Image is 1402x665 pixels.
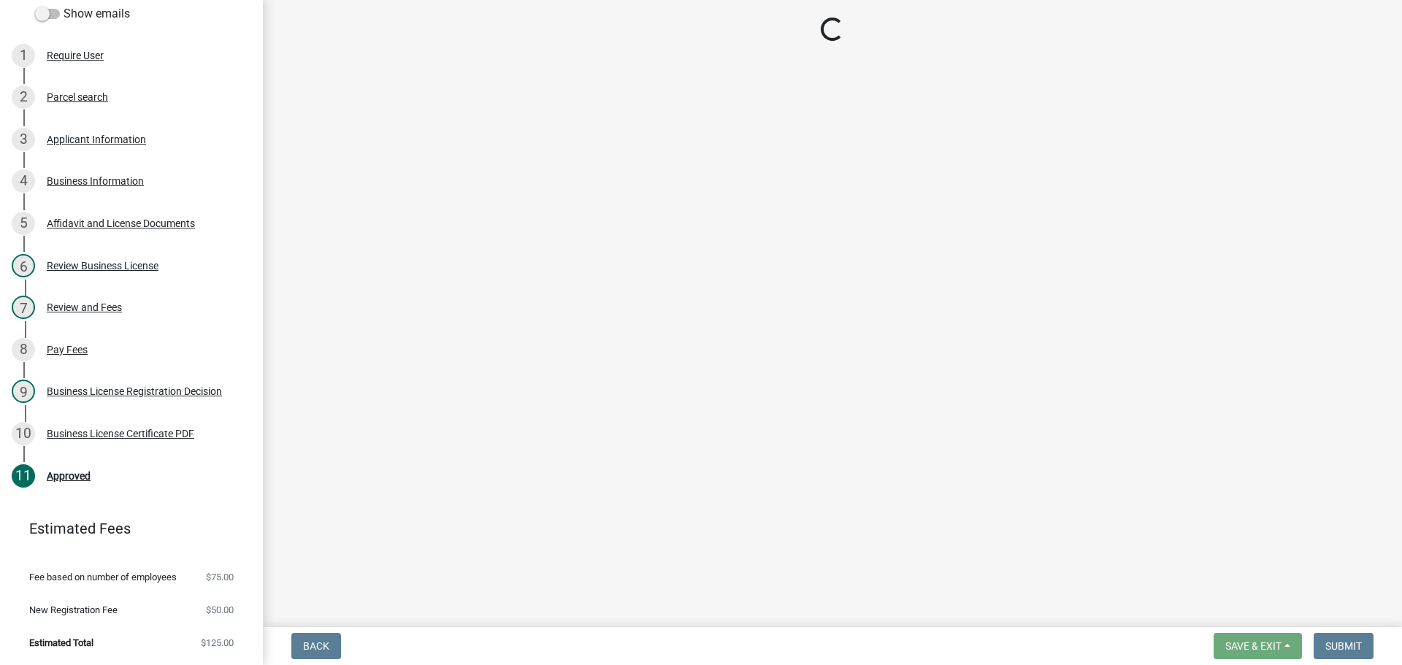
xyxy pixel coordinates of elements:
[1314,633,1374,659] button: Submit
[12,254,35,277] div: 6
[206,572,234,582] span: $75.00
[47,50,104,61] div: Require User
[47,176,144,186] div: Business Information
[12,338,35,361] div: 8
[12,380,35,403] div: 9
[47,471,91,481] div: Approved
[1325,640,1362,652] span: Submit
[291,633,341,659] button: Back
[12,169,35,193] div: 4
[29,572,177,582] span: Fee based on number of employees
[12,212,35,235] div: 5
[29,605,118,615] span: New Registration Fee
[12,514,240,543] a: Estimated Fees
[12,85,35,109] div: 2
[47,428,194,439] div: Business License Certificate PDF
[47,302,122,312] div: Review and Fees
[201,638,234,647] span: $125.00
[12,422,35,445] div: 10
[47,218,195,228] div: Affidavit and License Documents
[47,134,146,145] div: Applicant Information
[1214,633,1302,659] button: Save & Exit
[47,92,108,102] div: Parcel search
[47,345,88,355] div: Pay Fees
[47,386,222,396] div: Business License Registration Decision
[29,638,93,647] span: Estimated Total
[1225,640,1282,652] span: Save & Exit
[12,128,35,151] div: 3
[206,605,234,615] span: $50.00
[12,464,35,488] div: 11
[12,44,35,67] div: 1
[47,261,158,271] div: Review Business License
[12,296,35,319] div: 7
[303,640,329,652] span: Back
[35,5,130,23] label: Show emails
